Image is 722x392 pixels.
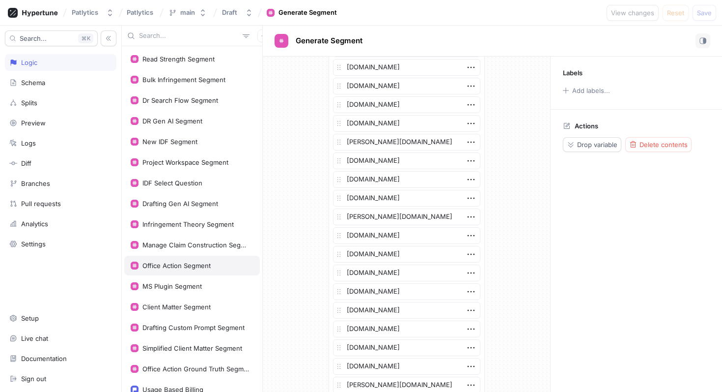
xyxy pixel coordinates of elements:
div: Generate Segment [278,8,337,18]
div: Logs [21,139,36,147]
div: Documentation [21,355,67,362]
button: Reset [663,5,689,21]
div: Pull requests [21,200,61,208]
textarea: [DOMAIN_NAME] [333,78,480,94]
div: Read Strength Segment [142,55,215,63]
input: Search... [139,31,239,41]
div: Draft [222,8,237,17]
div: Dr Search Flow Segment [142,96,218,104]
textarea: [DOMAIN_NAME] [333,227,480,244]
textarea: [PERSON_NAME][DOMAIN_NAME] [333,134,480,151]
textarea: [DOMAIN_NAME] [333,59,480,76]
div: Setup [21,314,39,322]
div: Add labels... [572,88,610,94]
button: View changes [607,5,659,21]
a: Documentation [5,350,116,367]
p: Labels [563,69,583,77]
div: Splits [21,99,37,107]
div: Analytics [21,220,48,228]
span: Generate Segment [296,37,362,45]
div: Office Action Segment [142,262,211,270]
span: Search... [20,35,47,41]
textarea: [DOMAIN_NAME] [333,96,480,113]
button: Search...K [5,30,98,46]
div: DR Gen AI Segment [142,117,202,125]
button: Draft [218,4,257,21]
textarea: [DOMAIN_NAME] [333,302,480,319]
textarea: [DOMAIN_NAME] [333,152,480,169]
div: Drafting Custom Prompt Segment [142,324,245,332]
textarea: [DOMAIN_NAME] [333,358,480,375]
div: main [180,8,195,17]
div: Project Workspace Segment [142,158,228,166]
textarea: [DOMAIN_NAME] [333,283,480,300]
div: Client Matter Segment [142,303,211,311]
textarea: [DOMAIN_NAME] [333,265,480,281]
span: Save [697,10,712,16]
textarea: [DOMAIN_NAME] [333,339,480,356]
div: Office Action Ground Truth Segment [142,365,250,373]
button: Delete contents [625,137,692,152]
div: Manage Claim Construction Segment [142,241,250,249]
textarea: [DOMAIN_NAME] [333,321,480,337]
button: Drop variable [563,137,621,152]
div: Diff [21,159,31,167]
div: Preview [21,119,46,127]
textarea: [PERSON_NAME][DOMAIN_NAME] [333,209,480,225]
div: Patlytics [72,8,98,17]
div: Drafting Gen AI Segment [142,200,218,208]
div: New IDF Segment [142,138,197,146]
div: Settings [21,240,46,248]
button: main [165,4,211,21]
span: View changes [611,10,654,16]
button: Add labels... [559,84,612,97]
div: MS Plugin Segment [142,282,202,290]
div: Live chat [21,334,48,342]
div: Schema [21,79,45,87]
textarea: [DOMAIN_NAME] [333,115,480,132]
button: Patlytics [68,4,118,21]
div: Logic [21,59,37,66]
button: Save [693,5,716,21]
div: Sign out [21,375,46,383]
div: IDF Select Question [142,179,202,187]
div: Infringement Theory Segment [142,220,234,228]
textarea: [DOMAIN_NAME] [333,171,480,188]
textarea: [DOMAIN_NAME] [333,190,480,207]
span: Patlytics [127,9,153,16]
div: Branches [21,180,50,187]
div: K [78,33,93,43]
span: Drop variable [577,142,617,148]
div: Bulk Infringement Segment [142,76,225,84]
span: Reset [667,10,684,16]
div: Simplified Client Matter Segment [142,344,242,352]
textarea: [DOMAIN_NAME] [333,246,480,263]
span: Delete contents [639,142,688,148]
p: Actions [575,122,598,130]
